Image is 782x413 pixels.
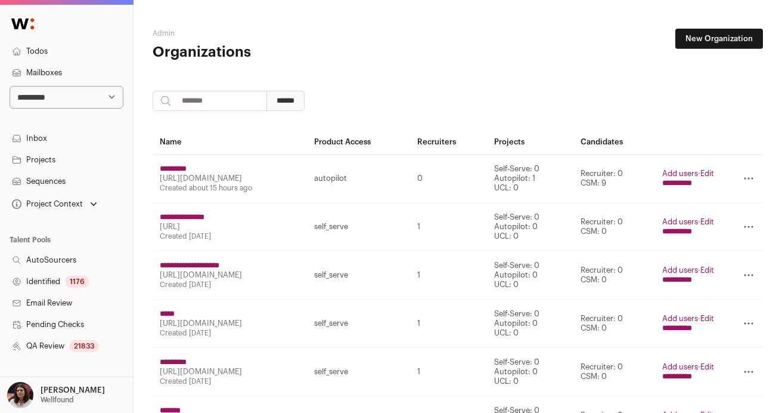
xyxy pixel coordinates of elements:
[662,266,698,274] a: Add users
[5,12,41,36] img: Wellfound
[573,251,656,300] td: Recruiter: 0 CSM: 0
[487,348,573,396] td: Self-Serve: 0 Autopilot: 0 UCL: 0
[675,29,763,49] a: New Organization
[307,203,409,251] td: self_serve
[662,315,698,322] a: Add users
[410,130,487,155] th: Recruiters
[655,155,721,203] td: ·
[700,266,714,274] a: Edit
[160,174,242,182] a: [URL][DOMAIN_NAME]
[10,196,100,212] button: Open dropdown
[700,218,714,226] a: Edit
[153,130,307,155] th: Name
[307,251,409,300] td: self_serve
[487,155,573,203] td: Self-Serve: 0 Autopilot: 1 UCL: 0
[307,155,409,203] td: autopilot
[160,223,180,230] a: [URL]
[700,315,714,322] a: Edit
[160,319,242,327] a: [URL][DOMAIN_NAME]
[573,300,656,348] td: Recruiter: 0 CSM: 0
[655,300,721,348] td: ·
[160,271,242,279] a: [URL][DOMAIN_NAME]
[410,251,487,300] td: 1
[573,203,656,251] td: Recruiter: 0 CSM: 0
[69,340,99,352] div: 21833
[410,155,487,203] td: 0
[7,382,33,408] img: 13179837-medium_jpg
[160,280,300,289] div: Created [DATE]
[307,130,409,155] th: Product Access
[160,232,300,241] div: Created [DATE]
[700,363,714,371] a: Edit
[307,300,409,348] td: self_serve
[662,363,698,371] a: Add users
[655,251,721,300] td: ·
[307,348,409,396] td: self_serve
[5,382,107,408] button: Open dropdown
[573,348,656,396] td: Recruiter: 0 CSM: 0
[41,386,105,395] p: [PERSON_NAME]
[410,300,487,348] td: 1
[662,218,698,226] a: Add users
[487,130,573,155] th: Projects
[700,169,714,177] a: Edit
[160,377,300,386] div: Created [DATE]
[153,43,356,62] h1: Organizations
[655,203,721,251] td: ·
[655,348,721,396] td: ·
[153,30,175,37] a: Admin
[41,395,74,405] p: Wellfound
[410,348,487,396] td: 1
[487,203,573,251] td: Self-Serve: 0 Autopilot: 0 UCL: 0
[662,169,698,177] a: Add users
[573,155,656,203] td: Recruiter: 0 CSM: 9
[65,276,89,288] div: 1176
[487,251,573,300] td: Self-Serve: 0 Autopilot: 0 UCL: 0
[573,130,656,155] th: Candidates
[487,300,573,348] td: Self-Serve: 0 Autopilot: 0 UCL: 0
[160,328,300,338] div: Created [DATE]
[10,199,83,209] div: Project Context
[410,203,487,251] td: 1
[160,368,242,375] a: [URL][DOMAIN_NAME]
[160,183,300,193] div: Created about 15 hours ago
